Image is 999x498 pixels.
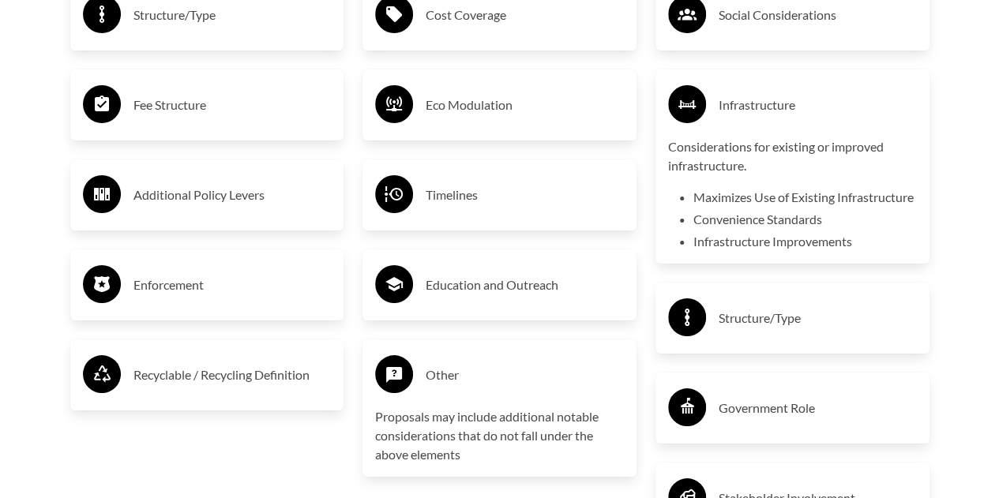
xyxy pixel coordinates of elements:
[133,362,332,388] h3: Recyclable / Recycling Definition
[426,2,624,28] h3: Cost Coverage
[693,210,917,229] li: Convenience Standards
[719,395,917,421] h3: Government Role
[719,305,917,331] h3: Structure/Type
[693,188,917,207] li: Maximizes Use of Existing Infrastructure
[133,92,332,118] h3: Fee Structure
[719,2,917,28] h3: Social Considerations
[719,92,917,118] h3: Infrastructure
[668,137,917,175] p: Considerations for existing or improved infrastructure.
[426,272,624,298] h3: Education and Outreach
[133,2,332,28] h3: Structure/Type
[426,362,624,388] h3: Other
[133,272,332,298] h3: Enforcement
[375,407,624,464] p: Proposals may include additional notable considerations that do not fall under the above elements
[426,182,624,208] h3: Timelines
[426,92,624,118] h3: Eco Modulation
[133,182,332,208] h3: Additional Policy Levers
[693,232,917,251] li: Infrastructure Improvements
